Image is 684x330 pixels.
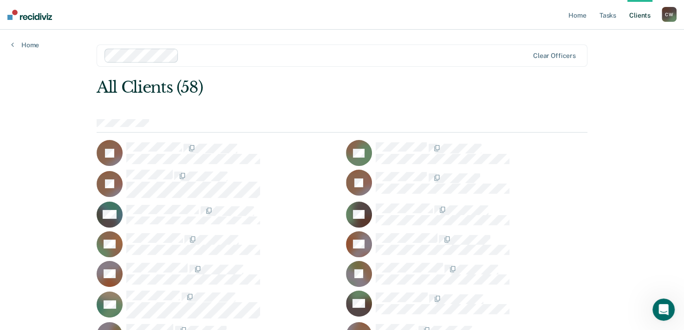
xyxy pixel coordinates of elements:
[533,52,576,60] div: Clear officers
[652,298,675,321] iframe: Intercom live chat
[662,7,677,22] button: CW
[662,7,677,22] div: C W
[7,10,52,20] img: Recidiviz
[97,78,489,97] div: All Clients (58)
[11,41,39,49] a: Home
